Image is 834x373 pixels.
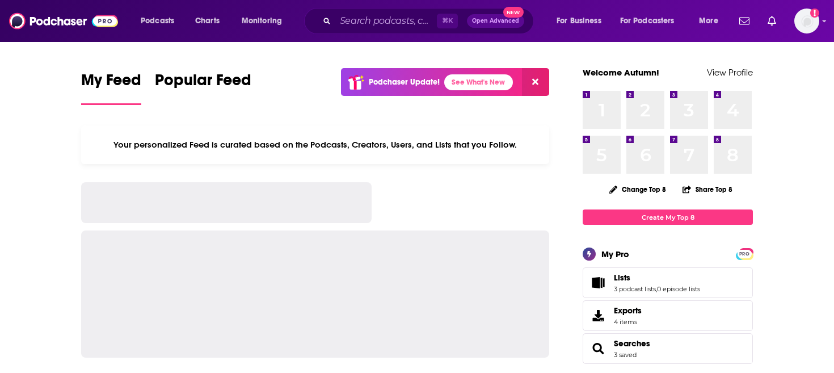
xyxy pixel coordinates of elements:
span: Charts [195,13,220,29]
span: My Feed [81,70,141,97]
span: Open Advanced [472,18,519,24]
div: Your personalized Feed is curated based on the Podcasts, Creators, Users, and Lists that you Follow. [81,125,549,164]
div: My Pro [601,249,629,259]
span: PRO [738,250,751,258]
a: Exports [583,300,753,331]
span: Podcasts [141,13,174,29]
button: Show profile menu [794,9,819,33]
div: Search podcasts, credits, & more... [315,8,545,34]
button: open menu [133,12,189,30]
span: Exports [587,308,609,324]
span: ⌘ K [437,14,458,28]
p: Podchaser Update! [369,77,440,87]
a: Show notifications dropdown [735,11,754,31]
button: Open AdvancedNew [467,14,524,28]
button: Share Top 8 [682,178,733,200]
span: For Business [557,13,601,29]
span: More [699,13,718,29]
input: Search podcasts, credits, & more... [335,12,437,30]
button: open menu [549,12,616,30]
a: View Profile [707,67,753,78]
button: open menu [234,12,297,30]
button: open menu [613,12,691,30]
span: Lists [583,267,753,298]
a: My Feed [81,70,141,105]
span: Monitoring [242,13,282,29]
a: Create My Top 8 [583,209,753,225]
a: PRO [738,249,751,258]
span: Searches [583,333,753,364]
a: Lists [614,273,700,283]
a: Charts [188,12,226,30]
img: Podchaser - Follow, Share and Rate Podcasts [9,10,118,32]
span: , [656,285,657,293]
a: Lists [587,275,609,291]
span: Exports [614,305,642,316]
a: Show notifications dropdown [763,11,781,31]
button: Change Top 8 [603,182,673,196]
a: See What's New [444,74,513,90]
a: 3 podcast lists [614,285,656,293]
span: Popular Feed [155,70,251,97]
a: 3 saved [614,351,637,359]
span: Logged in as autumncomm [794,9,819,33]
img: User Profile [794,9,819,33]
a: Welcome Autumn! [583,67,659,78]
a: Popular Feed [155,70,251,105]
a: Searches [614,338,650,349]
svg: Add a profile image [810,9,819,18]
a: Searches [587,341,609,357]
span: Lists [614,273,630,283]
a: 0 episode lists [657,285,700,293]
span: 4 items [614,318,642,326]
button: open menu [691,12,732,30]
span: For Podcasters [620,13,675,29]
span: New [503,7,524,18]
